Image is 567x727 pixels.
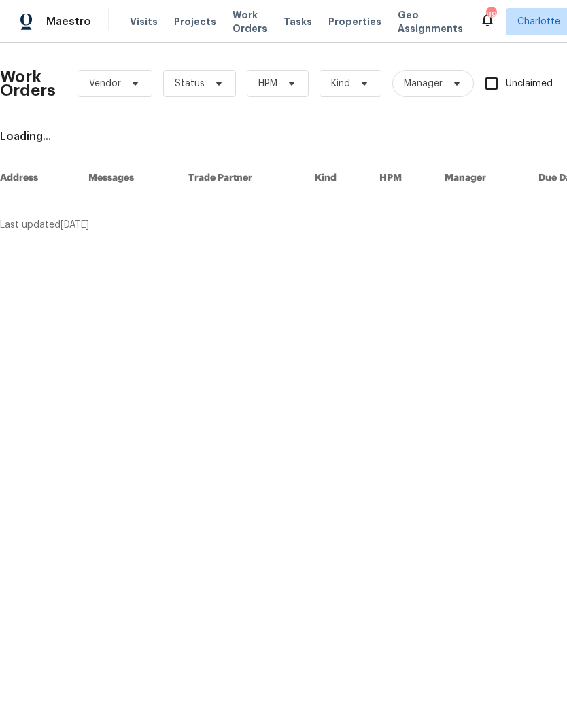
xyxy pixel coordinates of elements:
div: 89 [486,8,496,22]
th: Kind [304,160,368,196]
span: Vendor [89,77,121,90]
span: Geo Assignments [398,8,463,35]
span: Manager [404,77,443,90]
th: Messages [78,160,177,196]
span: Properties [328,15,381,29]
span: Projects [174,15,216,29]
span: Work Orders [233,8,267,35]
th: HPM [368,160,434,196]
th: Manager [434,160,528,196]
span: Visits [130,15,158,29]
span: Charlotte [517,15,560,29]
span: Maestro [46,15,91,29]
span: Kind [331,77,350,90]
span: [DATE] [61,220,89,230]
span: Unclaimed [506,77,553,91]
span: Tasks [283,17,312,26]
span: Status [175,77,205,90]
th: Trade Partner [177,160,305,196]
span: HPM [258,77,277,90]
